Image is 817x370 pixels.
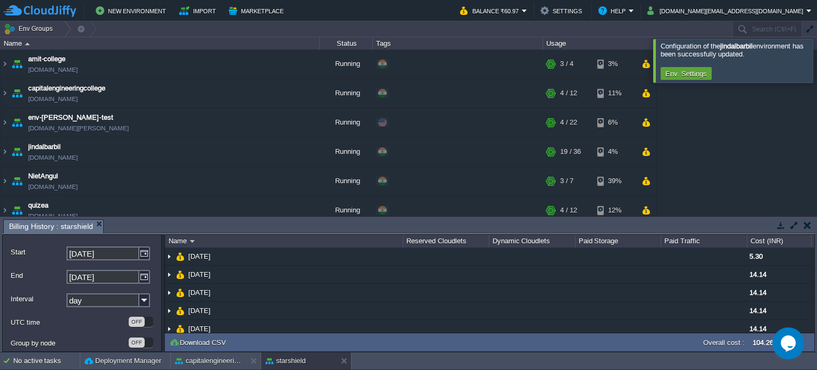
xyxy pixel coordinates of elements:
[373,37,543,50] div: Tags
[560,167,573,195] div: 3 / 7
[320,79,373,108] div: Running
[1,196,9,225] img: AMDAwAAAACH5BAEAAAAALAAAAAABAAEAAAICRAEAOw==
[753,339,773,347] label: 104.26
[1,50,9,78] img: AMDAwAAAACH5BAEAAAAALAAAAAABAAEAAAICRAEAOw==
[11,317,128,328] label: UTC time
[576,235,661,248] div: Paid Storage
[11,270,65,281] label: End
[597,167,632,195] div: 39%
[597,137,632,166] div: 4%
[165,302,173,319] img: AMDAwAAAACH5BAEAAAAALAAAAAABAAEAAAICRAEAOw==
[597,79,632,108] div: 11%
[748,235,811,248] div: Cost (INR)
[4,4,76,18] img: CloudJiffy
[11,246,65,258] label: Start
[28,112,113,123] a: env-[PERSON_NAME]-test
[597,196,632,225] div: 12%
[320,50,373,78] div: Running
[560,196,577,225] div: 4 / 12
[772,327,806,359] iframe: chat widget
[10,50,24,78] img: AMDAwAAAACH5BAEAAAAALAAAAAABAAEAAAICRAEAOw==
[190,240,195,243] img: AMDAwAAAACH5BAEAAAAALAAAAAABAAEAAAICRAEAOw==
[11,338,128,349] label: Group by node
[544,37,656,50] div: Usage
[11,293,65,305] label: Interval
[749,270,766,278] span: 14.14
[749,289,766,297] span: 14.14
[320,167,373,195] div: Running
[597,108,632,137] div: 6%
[28,142,61,152] a: jindalbarbil
[320,137,373,166] div: Running
[28,152,78,163] a: [DOMAIN_NAME]
[187,252,212,261] a: [DATE]
[662,235,747,248] div: Paid Traffic
[10,167,24,195] img: AMDAwAAAACH5BAEAAAAALAAAAAABAAEAAAICRAEAOw==
[176,248,185,265] img: AMDAwAAAACH5BAEAAAAALAAAAAABAAEAAAICRAEAOw==
[176,266,185,283] img: AMDAwAAAACH5BAEAAAAALAAAAAABAAEAAAICRAEAOw==
[9,220,93,233] span: Billing History : starshield
[560,137,581,166] div: 19 / 36
[28,54,65,64] a: amit-college
[176,320,185,338] img: AMDAwAAAACH5BAEAAAAALAAAAAABAAEAAAICRAEAOw==
[28,123,129,134] a: [DOMAIN_NAME][PERSON_NAME]
[460,4,522,17] button: Balance ₹60.97
[187,324,212,333] span: [DATE]
[187,306,212,315] span: [DATE]
[1,137,9,166] img: AMDAwAAAACH5BAEAAAAALAAAAAABAAEAAAICRAEAOw==
[661,42,804,58] span: Configuration of the environment has been successfully updated.
[560,108,577,137] div: 4 / 22
[540,4,585,17] button: Settings
[179,4,219,17] button: Import
[165,266,173,283] img: AMDAwAAAACH5BAEAAAAALAAAAAABAAEAAAICRAEAOw==
[28,200,48,211] a: quizea
[176,302,185,319] img: AMDAwAAAACH5BAEAAAAALAAAAAABAAEAAAICRAEAOw==
[1,167,9,195] img: AMDAwAAAACH5BAEAAAAALAAAAAABAAEAAAICRAEAOw==
[176,284,185,301] img: AMDAwAAAACH5BAEAAAAALAAAAAABAAEAAAICRAEAOw==
[28,182,78,192] a: [DOMAIN_NAME]
[28,171,58,182] a: NietAngul
[560,79,577,108] div: 4 / 12
[85,356,161,366] button: Deployment Manager
[404,235,489,248] div: Reserved Cloudlets
[28,94,78,104] a: [DOMAIN_NAME]
[265,356,306,366] button: starshield
[10,108,24,137] img: AMDAwAAAACH5BAEAAAAALAAAAAABAAEAAAICRAEAOw==
[720,42,753,50] b: jindalbarbil
[187,270,212,279] a: [DATE]
[749,307,766,315] span: 14.14
[165,284,173,301] img: AMDAwAAAACH5BAEAAAAALAAAAAABAAEAAAICRAEAOw==
[320,196,373,225] div: Running
[4,21,56,36] button: Env Groups
[320,108,373,137] div: Running
[1,79,9,108] img: AMDAwAAAACH5BAEAAAAALAAAAAABAAEAAAICRAEAOw==
[10,196,24,225] img: AMDAwAAAACH5BAEAAAAALAAAAAABAAEAAAICRAEAOw==
[165,320,173,338] img: AMDAwAAAACH5BAEAAAAALAAAAAABAAEAAAICRAEAOw==
[28,64,78,75] a: [DOMAIN_NAME]
[187,288,212,297] a: [DATE]
[662,69,710,78] button: Env. Settings
[10,137,24,166] img: AMDAwAAAACH5BAEAAAAALAAAAAABAAEAAAICRAEAOw==
[560,50,573,78] div: 3 / 4
[749,325,766,333] span: 14.14
[129,338,145,348] div: OFF
[28,83,105,94] span: capitalengineeringcollege
[703,339,745,347] label: Overall cost :
[165,248,173,265] img: AMDAwAAAACH5BAEAAAAALAAAAAABAAEAAAICRAEAOw==
[129,317,145,327] div: OFF
[597,50,632,78] div: 3%
[320,37,372,50] div: Status
[1,37,319,50] div: Name
[175,356,242,366] button: capitalengineeringcollege
[490,235,575,248] div: Dynamic Cloudlets
[10,79,24,108] img: AMDAwAAAACH5BAEAAAAALAAAAAABAAEAAAICRAEAOw==
[25,43,30,45] img: AMDAwAAAACH5BAEAAAAALAAAAAABAAEAAAICRAEAOw==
